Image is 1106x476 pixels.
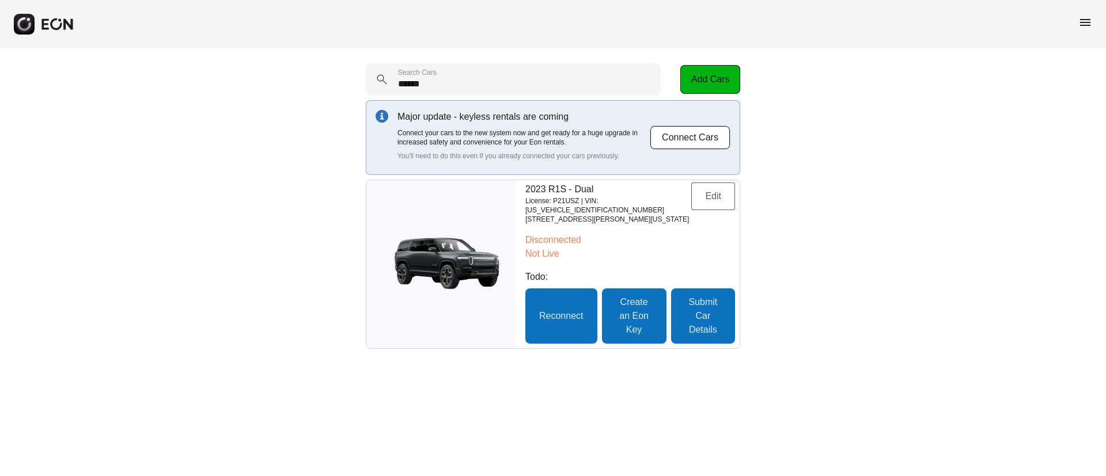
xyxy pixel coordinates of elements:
[525,288,597,344] button: Reconnect
[525,270,735,284] p: Todo:
[398,68,437,77] label: Search Cars
[602,288,666,344] button: Create an Eon Key
[397,151,650,161] p: You'll need to do this even if you already connected your cars previously.
[397,128,650,147] p: Connect your cars to the new system now and get ready for a huge upgrade in increased safety and ...
[1078,16,1092,29] span: menu
[671,288,735,344] button: Submit Car Details
[397,110,650,124] p: Major update - keyless rentals are coming
[691,182,735,210] button: Edit
[680,65,740,94] button: Add Cars
[650,125,730,150] button: Connect Cars
[525,196,691,215] p: License: P21USZ | VIN: [US_VEHICLE_IDENTIFICATION_NUMBER]
[525,247,735,261] p: Not Live
[525,215,691,224] p: [STREET_ADDRESS][PERSON_NAME][US_STATE]
[376,110,388,123] img: info
[525,233,735,247] p: Disconnected
[525,182,691,196] p: 2023 R1S - Dual
[366,227,516,302] img: car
